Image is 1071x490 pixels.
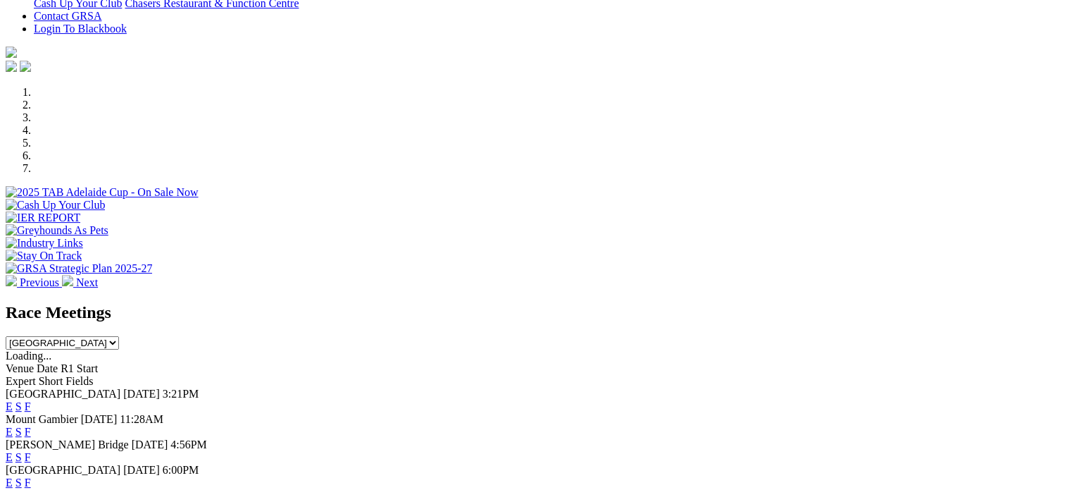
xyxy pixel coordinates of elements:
[81,413,118,425] span: [DATE]
[25,426,31,438] a: F
[163,388,199,400] span: 3:21PM
[25,400,31,412] a: F
[15,477,22,489] a: S
[123,388,160,400] span: [DATE]
[34,10,101,22] a: Contact GRSA
[6,464,120,476] span: [GEOGRAPHIC_DATA]
[39,375,63,387] span: Short
[6,451,13,463] a: E
[120,413,163,425] span: 11:28AM
[6,262,152,275] img: GRSA Strategic Plan 2025-27
[6,275,17,286] img: chevron-left-pager-white.svg
[25,451,31,463] a: F
[15,451,22,463] a: S
[62,275,73,286] img: chevron-right-pager-white.svg
[34,23,127,35] a: Login To Blackbook
[170,439,207,451] span: 4:56PM
[6,426,13,438] a: E
[6,362,34,374] span: Venue
[37,362,58,374] span: Date
[6,47,17,58] img: logo-grsa-white.png
[6,276,62,288] a: Previous
[6,350,51,362] span: Loading...
[6,237,83,250] img: Industry Links
[6,199,105,212] img: Cash Up Your Club
[6,400,13,412] a: E
[6,303,1065,322] h2: Race Meetings
[6,439,129,451] span: [PERSON_NAME] Bridge
[6,375,36,387] span: Expert
[15,426,22,438] a: S
[6,250,82,262] img: Stay On Track
[6,61,17,72] img: facebook.svg
[20,61,31,72] img: twitter.svg
[20,276,59,288] span: Previous
[132,439,168,451] span: [DATE]
[163,464,199,476] span: 6:00PM
[6,413,78,425] span: Mount Gambier
[6,212,80,224] img: IER REPORT
[15,400,22,412] a: S
[6,186,199,199] img: 2025 TAB Adelaide Cup - On Sale Now
[6,224,108,237] img: Greyhounds As Pets
[76,276,98,288] span: Next
[25,477,31,489] a: F
[61,362,98,374] span: R1 Start
[6,388,120,400] span: [GEOGRAPHIC_DATA]
[6,477,13,489] a: E
[65,375,93,387] span: Fields
[123,464,160,476] span: [DATE]
[62,276,98,288] a: Next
